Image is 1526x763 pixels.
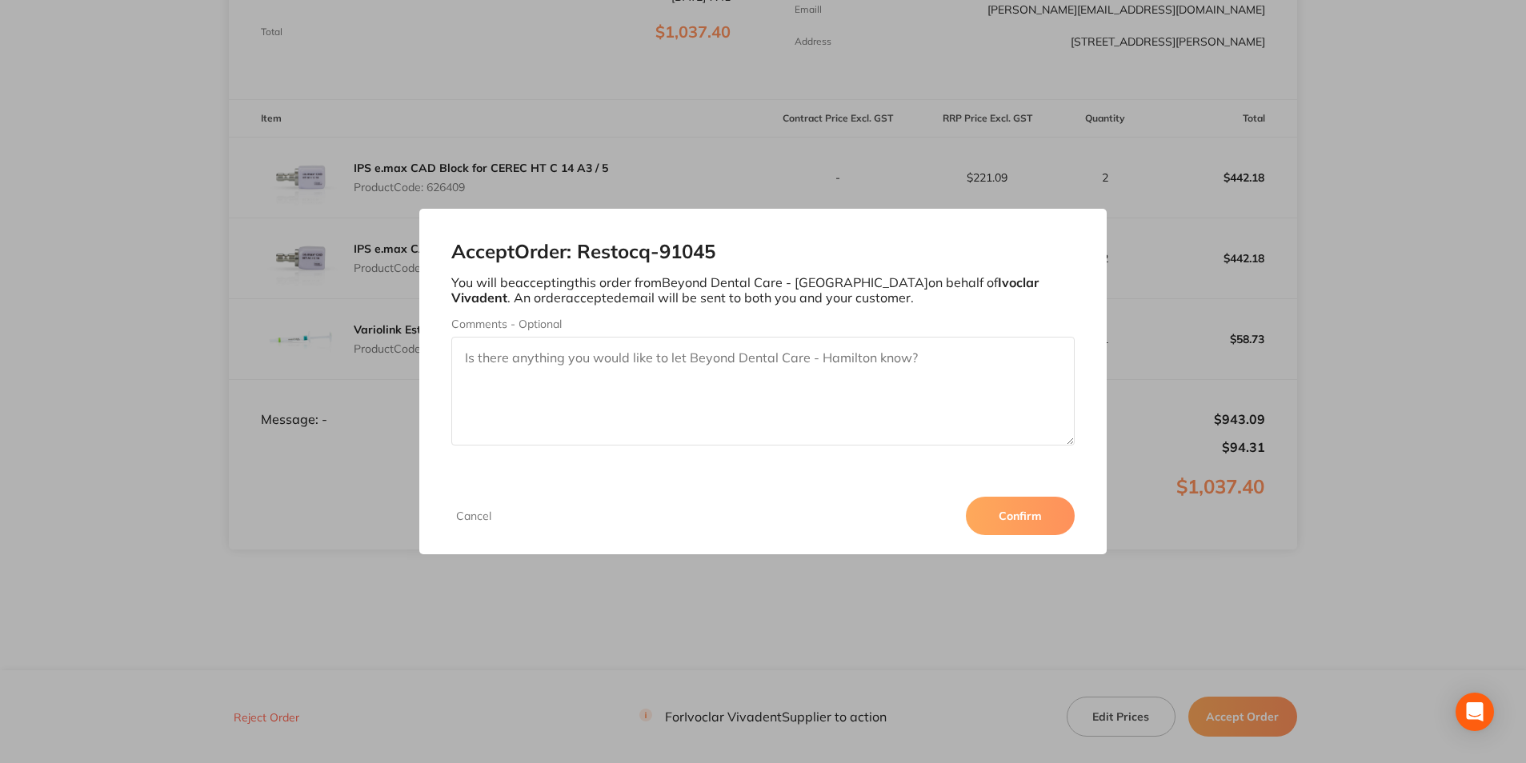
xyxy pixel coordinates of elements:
[451,241,1074,263] h2: Accept Order: Restocq- 91045
[966,497,1075,535] button: Confirm
[451,509,496,523] button: Cancel
[1456,693,1494,731] div: Open Intercom Messenger
[451,274,1039,305] b: Ivoclar Vivadent
[451,318,1074,330] label: Comments - Optional
[451,275,1074,305] p: You will be accepting this order from Beyond Dental Care - [GEOGRAPHIC_DATA] on behalf of . An or...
